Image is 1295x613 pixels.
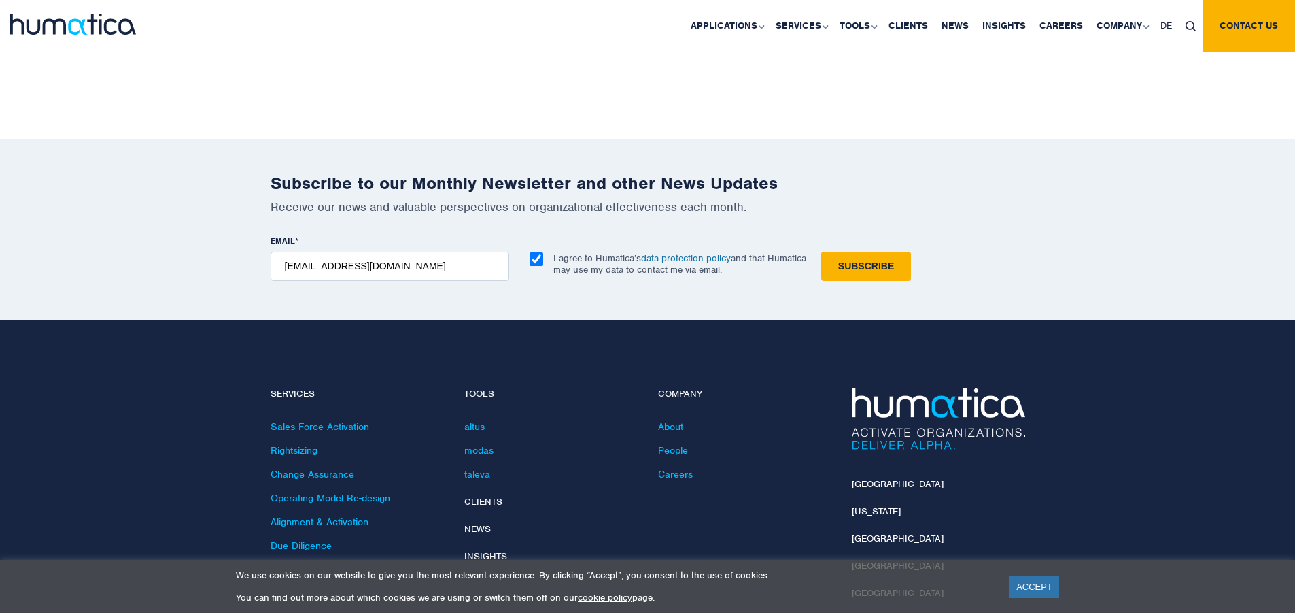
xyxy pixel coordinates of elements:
[236,569,992,581] p: We use cookies on our website to give you the most relevant experience. By clicking “Accept”, you...
[821,252,911,281] input: Subscribe
[1186,21,1196,31] img: search_icon
[1009,576,1059,598] a: ACCEPT
[464,444,494,457] a: modas
[271,444,317,457] a: Rightsizing
[10,14,136,35] img: logo
[464,420,485,433] a: altus
[658,444,688,457] a: People
[271,235,295,246] span: EMAIL
[271,252,509,281] input: name@company.com
[271,492,390,504] a: Operating Model Re-design
[578,592,632,603] a: cookie policy
[852,533,944,544] a: [GEOGRAPHIC_DATA]
[271,540,332,552] a: Due Diligence
[658,420,683,433] a: About
[271,468,354,480] a: Change Assurance
[464,496,502,508] a: Clients
[852,388,1025,450] img: Humatica
[271,516,368,528] a: Alignment & Activation
[236,592,992,603] p: You can find out more about which cookies we are using or switch them off on our page.
[658,468,693,480] a: Careers
[852,478,944,490] a: [GEOGRAPHIC_DATA]
[464,388,638,400] h4: Tools
[553,252,806,276] p: I agree to Humatica’s and that Humatica may use my data to contact me via email.
[271,199,1025,214] p: Receive our news and valuable perspectives on organizational effectiveness each month.
[464,550,507,562] a: Insights
[658,388,831,400] h4: Company
[271,388,444,400] h4: Services
[271,173,1025,194] h2: Subscribe to our Monthly Newsletter and other News Updates
[1160,20,1172,31] span: DE
[530,252,543,266] input: I agree to Humatica’sdata protection policyand that Humatica may use my data to contact me via em...
[464,468,490,480] a: taleva
[464,523,491,535] a: News
[271,420,369,433] a: Sales Force Activation
[641,252,731,264] a: data protection policy
[852,506,901,517] a: [US_STATE]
